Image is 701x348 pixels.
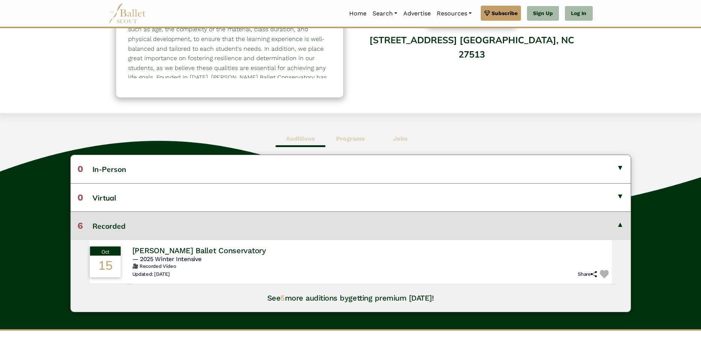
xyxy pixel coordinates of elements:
[336,135,365,142] b: Programs
[565,6,592,21] a: Log In
[527,6,559,21] a: Sign Up
[71,155,631,183] button: 0In-Person
[492,9,518,17] span: Subscribe
[481,6,521,21] a: Subscribe
[77,164,83,174] span: 0
[77,220,83,231] span: 6
[132,271,170,277] h6: Updated: [DATE]
[578,271,597,277] h6: Share
[280,293,285,302] span: 5
[71,183,631,211] button: 0Virtual
[346,6,369,21] a: Home
[71,211,631,240] button: 6Recorded
[267,293,434,303] h4: See more auditions by
[132,263,611,269] h6: 🎥 Recorded Video
[434,6,475,21] a: Resources
[286,135,315,142] b: Auditions
[132,255,201,262] span: — 2025 Winter Intensive
[90,256,121,277] div: 15
[484,9,490,17] img: gem.svg
[358,29,585,90] div: [STREET_ADDRESS] [GEOGRAPHIC_DATA], NC 27513
[393,135,408,142] b: Jobs
[77,192,83,203] span: 0
[369,6,400,21] a: Search
[90,246,121,255] div: Oct
[400,6,434,21] a: Advertise
[348,293,434,302] a: getting premium [DATE]!
[132,245,266,255] h4: [PERSON_NAME] Ballet Conservatory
